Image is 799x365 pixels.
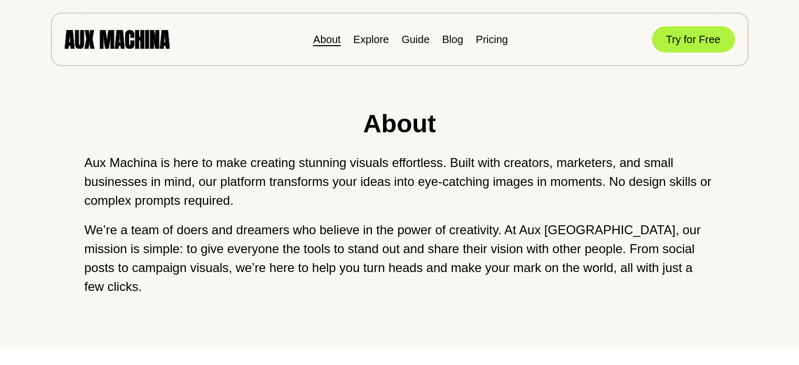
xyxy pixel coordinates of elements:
[401,34,429,45] a: Guide
[65,30,170,48] img: AUX MACHINA
[652,26,735,53] button: Try for Free
[85,105,715,143] h1: About
[354,34,389,45] a: Explore
[313,34,340,45] a: About
[85,221,715,296] p: We’re a team of doers and dreamers who believe in the power of creativity. At Aux [GEOGRAPHIC_DAT...
[85,153,715,210] p: Aux Machina is here to make creating stunning visuals effortless. Built with creators, marketers,...
[476,34,508,45] a: Pricing
[442,34,463,45] a: Blog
